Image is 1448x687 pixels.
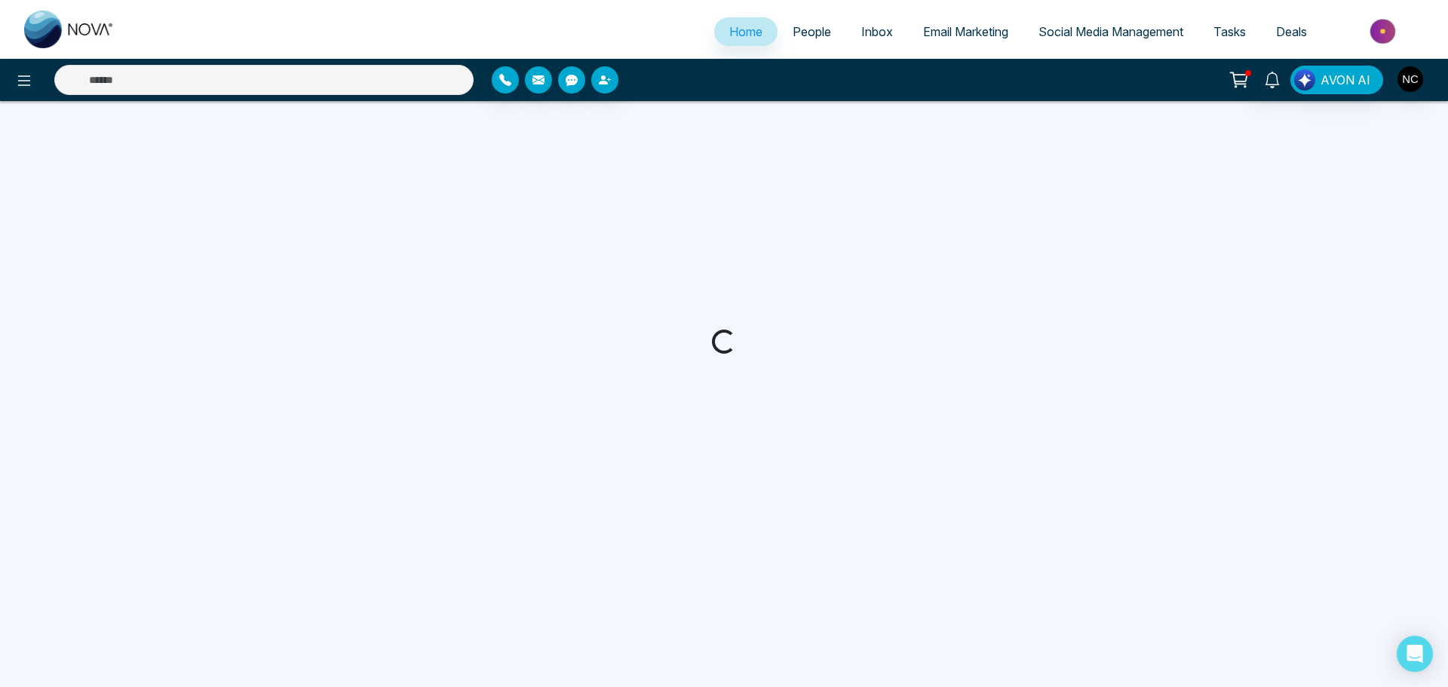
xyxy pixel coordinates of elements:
img: Nova CRM Logo [24,11,115,48]
span: Inbox [861,24,893,39]
span: Email Marketing [923,24,1008,39]
a: People [778,17,846,46]
a: Inbox [846,17,908,46]
button: AVON AI [1290,66,1383,94]
img: Lead Flow [1294,69,1315,90]
span: People [793,24,831,39]
a: Home [714,17,778,46]
a: Tasks [1198,17,1261,46]
div: Open Intercom Messenger [1397,636,1433,672]
a: Email Marketing [908,17,1023,46]
span: Social Media Management [1038,24,1183,39]
img: User Avatar [1397,66,1423,92]
img: Market-place.gif [1330,14,1439,48]
span: Home [729,24,762,39]
a: Deals [1261,17,1322,46]
span: Tasks [1213,24,1246,39]
a: Social Media Management [1023,17,1198,46]
span: Deals [1276,24,1307,39]
span: AVON AI [1321,71,1370,89]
